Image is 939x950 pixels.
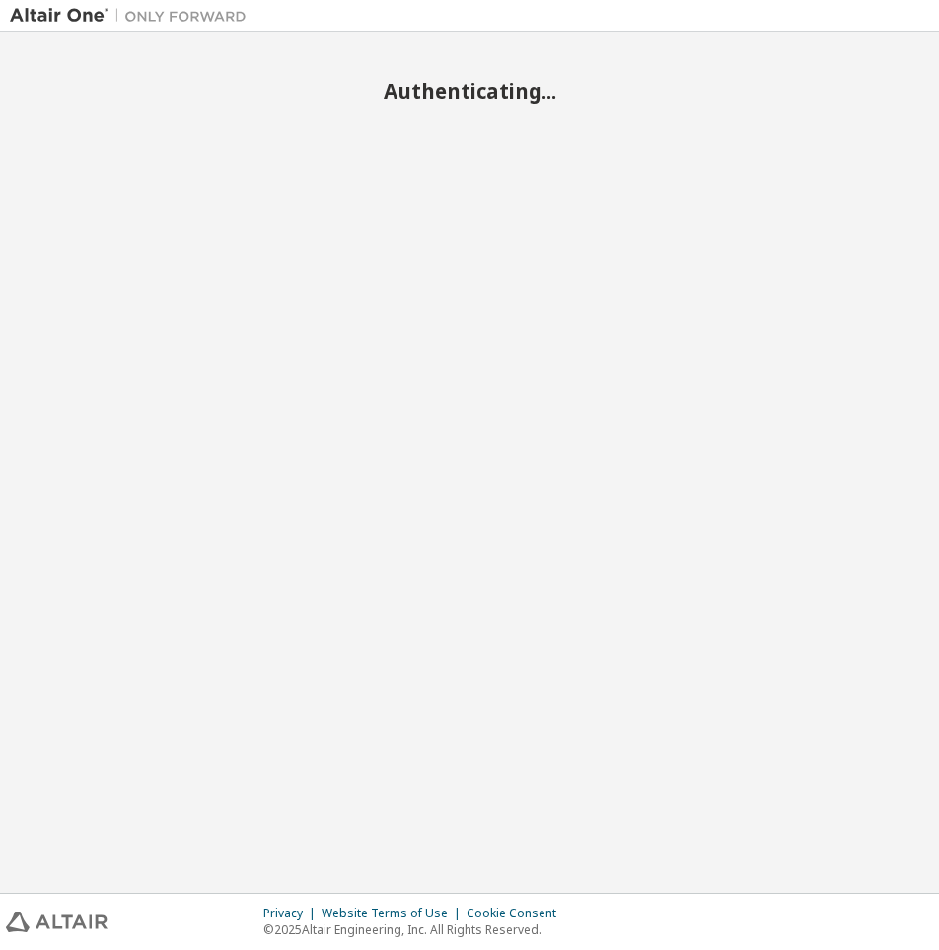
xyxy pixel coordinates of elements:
img: Altair One [10,6,256,26]
h2: Authenticating... [10,78,929,104]
div: Website Terms of Use [322,906,467,921]
p: © 2025 Altair Engineering, Inc. All Rights Reserved. [263,921,568,938]
div: Privacy [263,906,322,921]
div: Cookie Consent [467,906,568,921]
img: altair_logo.svg [6,912,108,932]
